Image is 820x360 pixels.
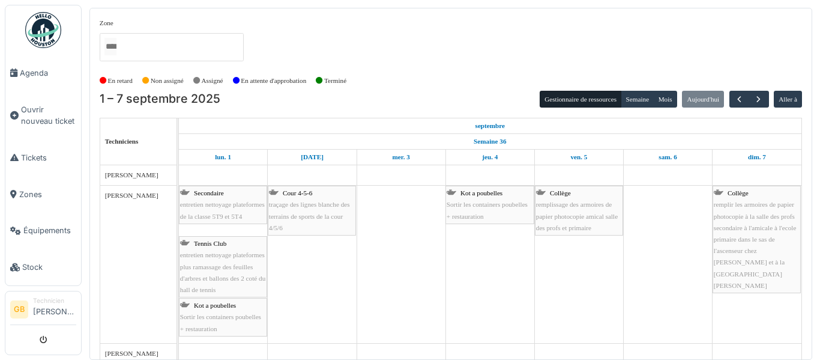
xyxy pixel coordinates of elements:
button: Précédent [729,91,749,108]
span: Ouvrir nouveau ticket [21,104,76,127]
span: [PERSON_NAME] [105,350,158,357]
span: Sortir les containers poubelles + restauration [180,313,261,332]
span: Sortir les containers poubelles + restauration [447,201,528,219]
span: Kot a poubelles [460,189,502,197]
span: remplissage des armoires de papier photocopie amical salle des profs et primaire [536,201,618,231]
a: Stock [5,249,81,285]
h2: 1 – 7 septembre 2025 [100,92,220,106]
span: Stock [22,261,76,273]
a: Ouvrir nouveau ticket [5,91,81,139]
span: Cour 4-5-6 [283,189,312,197]
label: Zone [100,18,113,28]
button: Gestionnaire de ressources [540,91,621,108]
li: [PERSON_NAME] [33,296,76,322]
li: GB [10,301,28,319]
span: Tickets [21,152,76,163]
span: traçage des lignes blanche des terrains de sports de la cour 4/5/6 [269,201,350,231]
span: Équipements [23,225,76,236]
input: Tous [104,38,116,55]
a: 6 septembre 2025 [656,150,680,165]
a: 7 septembre 2025 [745,150,769,165]
a: 3 septembre 2025 [389,150,412,165]
div: Technicien [33,296,76,305]
button: Aujourd'hui [682,91,724,108]
a: Zones [5,176,81,213]
span: Agenda [20,67,76,79]
a: 1 septembre 2025 [212,150,234,165]
button: Aller à [774,91,802,108]
span: Collège [728,189,749,197]
label: Terminé [324,76,346,86]
span: Collège [550,189,571,197]
button: Mois [653,91,677,108]
span: remplir les armoires de papier photocopie à la salle des profs secondaire à l'amicale à l'ecole p... [714,201,797,288]
span: [PERSON_NAME] [105,171,158,178]
span: Techniciens [105,138,139,145]
a: 4 septembre 2025 [479,150,501,165]
a: Tickets [5,139,81,176]
a: Semaine 36 [471,134,509,149]
a: GB Technicien[PERSON_NAME] [10,296,76,325]
a: Équipements [5,213,81,249]
a: Agenda [5,55,81,91]
span: Zones [19,189,76,200]
a: 5 septembre 2025 [567,150,590,165]
span: Kot a poubelles [194,302,236,309]
label: En retard [108,76,133,86]
a: 2 septembre 2025 [298,150,327,165]
span: Tennis Club [194,240,226,247]
span: entretien nettoyage plateformes plus ramassage des feuilles d'arbres et ballons des 2 coté du hal... [180,251,265,293]
label: En attente d'approbation [241,76,306,86]
label: Non assigné [151,76,184,86]
span: [PERSON_NAME] [105,192,158,199]
span: Secondaire [194,189,224,197]
a: 1 septembre 2025 [472,118,508,133]
span: entretien nettoyage plateformes de la classe 5T9 et 5T4 [180,201,265,219]
img: Badge_color-CXgf-gQk.svg [25,12,61,48]
button: Suivant [749,91,768,108]
button: Semaine [621,91,654,108]
label: Assigné [202,76,223,86]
